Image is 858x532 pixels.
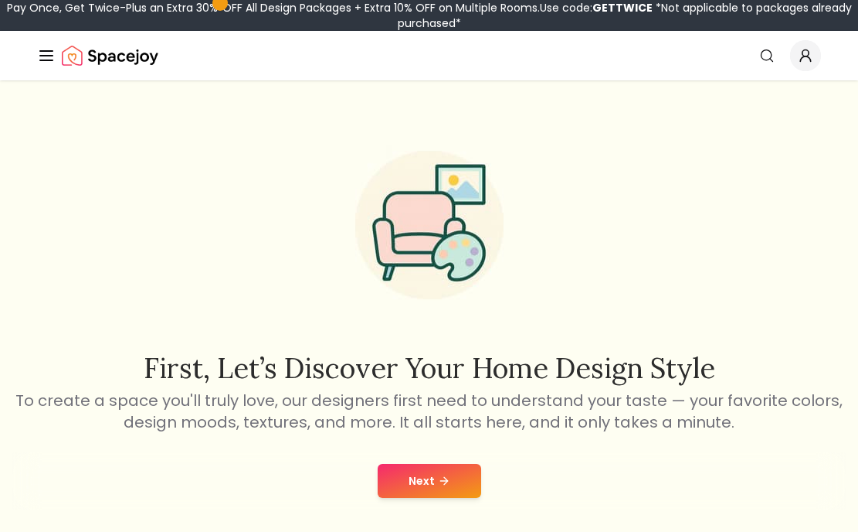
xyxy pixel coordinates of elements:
img: Start Style Quiz Illustration [331,126,528,324]
img: Spacejoy Logo [62,40,158,71]
nav: Global [37,31,821,80]
a: Spacejoy [62,40,158,71]
button: Next [378,464,481,498]
p: To create a space you'll truly love, our designers first need to understand your taste — your fav... [12,390,846,433]
h2: First, let’s discover your home design style [12,353,846,384]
